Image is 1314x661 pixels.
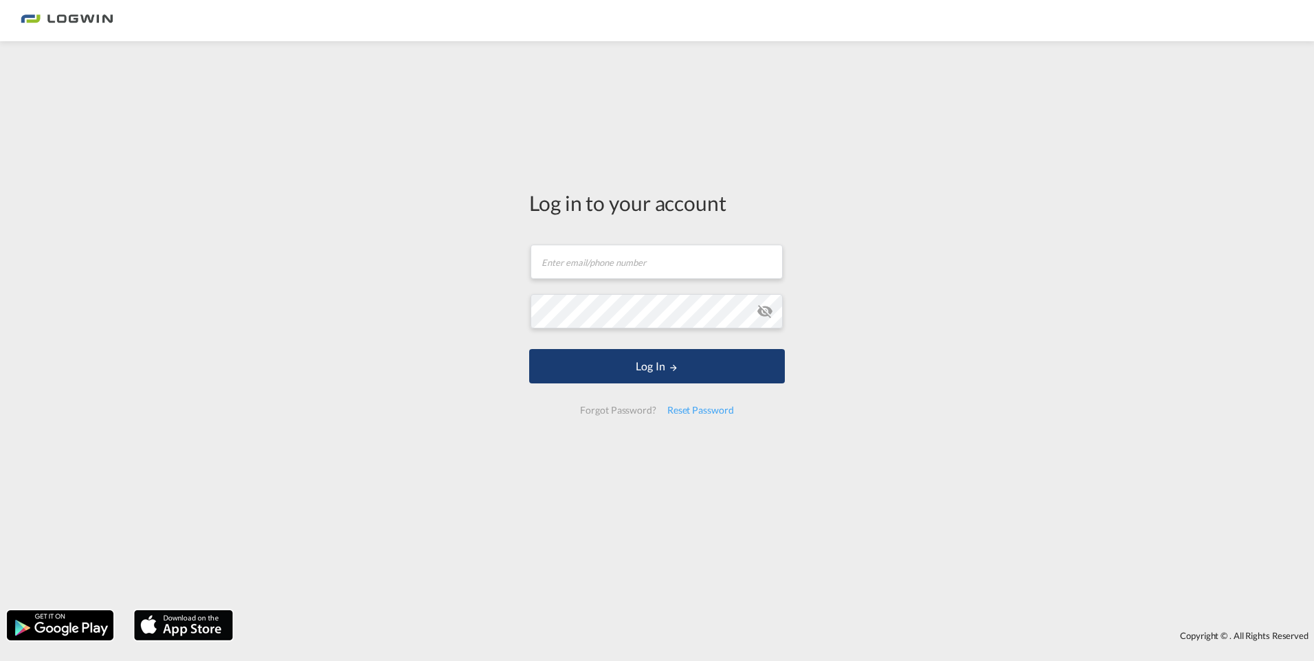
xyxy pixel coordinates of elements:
div: Forgot Password? [575,398,661,423]
input: Enter email/phone number [531,245,783,279]
button: LOGIN [529,349,785,383]
div: Reset Password [662,398,739,423]
md-icon: icon-eye-off [757,303,773,320]
img: google.png [5,609,115,642]
img: bc73a0e0d8c111efacd525e4c8ad7d32.png [21,5,113,36]
img: apple.png [133,609,234,642]
div: Log in to your account [529,188,785,217]
div: Copyright © . All Rights Reserved [240,624,1314,647]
